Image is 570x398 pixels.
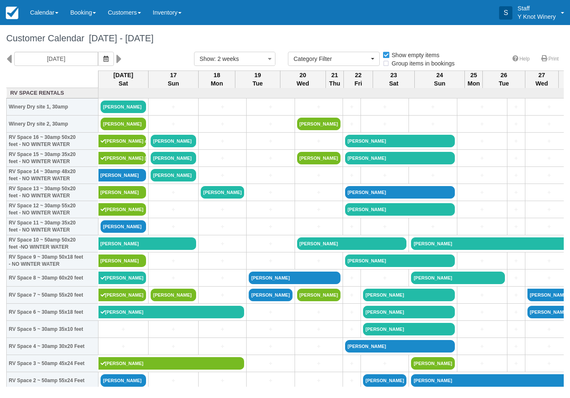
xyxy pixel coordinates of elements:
[7,270,98,287] th: RV Space 8 ~ 30amp 60x20 feet
[459,359,505,368] a: +
[151,257,196,265] a: +
[201,342,244,351] a: +
[297,188,340,197] a: +
[325,71,343,88] th: 21 Thu
[363,222,406,231] a: +
[98,357,245,370] a: [PERSON_NAME]
[151,103,196,111] a: +
[459,325,505,334] a: +
[509,359,523,368] a: +
[201,103,244,111] a: +
[151,120,196,128] a: +
[201,137,244,146] a: +
[459,120,505,128] a: +
[297,376,340,385] a: +
[98,306,245,318] a: [PERSON_NAME]
[345,308,358,317] a: +
[249,308,292,317] a: +
[345,135,455,147] a: [PERSON_NAME]
[483,71,525,88] th: 26 Tue
[7,116,98,133] th: Winery Dry site 2, 30amp
[249,137,292,146] a: +
[297,118,340,130] a: [PERSON_NAME]
[7,167,98,184] th: RV Space 14 ~ 30amp 48x20 feet - NO WINTER WATER
[98,203,146,216] a: [PERSON_NAME]
[345,222,358,231] a: +
[297,237,407,250] a: [PERSON_NAME]
[465,71,483,88] th: 25 Mon
[344,71,373,88] th: 22 Fri
[7,372,98,389] th: RV Space 2 ~ 50amp 55x24 Feet
[297,137,340,146] a: +
[249,257,292,265] a: +
[98,237,197,250] a: [PERSON_NAME]
[297,289,340,301] a: [PERSON_NAME]
[363,359,406,368] a: +
[345,186,455,199] a: [PERSON_NAME]
[509,120,523,128] a: +
[288,52,380,66] button: Category Filter
[517,4,556,13] p: Staff
[249,289,292,301] a: [PERSON_NAME]
[201,376,244,385] a: +
[363,171,406,180] a: +
[98,152,146,164] a: [PERSON_NAME] [PERSON_NAME]
[7,287,98,304] th: RV Space 7 ~ 50amp 55x20 feet
[7,133,98,150] th: RV Space 16 ~ 30amp 50x20 feet - NO WINTER WATER
[345,274,358,282] a: +
[84,33,154,43] span: [DATE] - [DATE]
[363,323,455,335] a: [PERSON_NAME]
[363,306,455,318] a: [PERSON_NAME]
[363,274,406,282] a: +
[525,71,558,88] th: 27 Wed
[297,205,340,214] a: +
[151,325,196,334] a: +
[297,257,340,265] a: +
[509,205,523,214] a: +
[382,60,462,66] span: Group items in bookings
[345,171,358,180] a: +
[509,342,523,351] a: +
[101,118,146,130] a: [PERSON_NAME]
[382,57,460,70] label: Group items in bookings
[297,171,340,180] a: +
[415,71,465,88] th: 24 Sun
[459,291,505,300] a: +
[297,325,340,334] a: +
[199,55,214,62] span: Show
[363,289,455,301] a: [PERSON_NAME]
[345,291,358,300] a: +
[411,357,454,370] a: [PERSON_NAME]
[509,103,523,111] a: +
[201,239,244,248] a: +
[201,274,244,282] a: +
[98,169,146,181] a: [PERSON_NAME]
[6,33,564,43] h1: Customer Calendar
[507,53,535,65] a: Help
[249,188,292,197] a: +
[373,71,415,88] th: 23 Sat
[293,55,369,63] span: Category Filter
[509,291,523,300] a: +
[101,101,146,113] a: [PERSON_NAME]
[101,342,146,351] a: +
[345,254,455,267] a: [PERSON_NAME]
[345,103,358,111] a: +
[201,186,244,199] a: [PERSON_NAME]
[459,222,505,231] a: +
[536,53,564,65] a: Print
[509,171,523,180] a: +
[201,325,244,334] a: +
[151,135,196,147] a: [PERSON_NAME]
[98,186,146,199] a: [PERSON_NAME]
[151,289,196,301] a: [PERSON_NAME]
[7,98,98,116] th: Winery Dry site 1, 30amp
[201,205,244,214] a: +
[249,205,292,214] a: +
[7,201,98,218] th: RV Space 12 ~ 30amp 55x20 feet - NO WINTER WATER
[459,308,505,317] a: +
[199,71,235,88] th: 18 Mon
[509,274,523,282] a: +
[98,272,146,284] a: [PERSON_NAME]
[249,325,292,334] a: +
